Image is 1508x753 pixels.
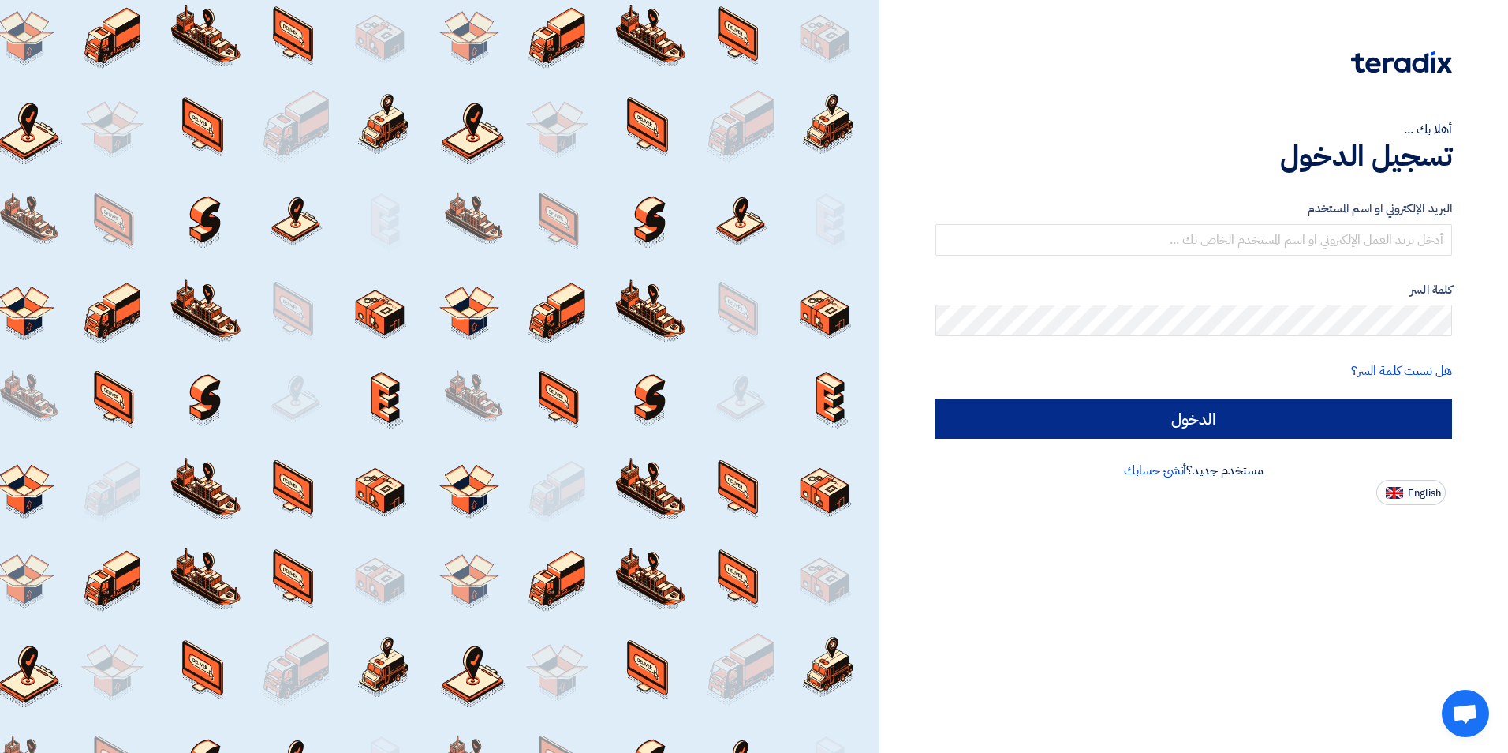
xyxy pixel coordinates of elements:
a: هل نسيت كلمة السر؟ [1351,362,1452,380]
h1: تسجيل الدخول [935,139,1452,174]
a: أنشئ حسابك [1124,461,1186,480]
label: كلمة السر [935,281,1452,299]
input: أدخل بريد العمل الإلكتروني او اسم المستخدم الخاص بك ... [935,224,1452,256]
div: أهلا بك ... [935,120,1452,139]
label: البريد الإلكتروني او اسم المستخدم [935,200,1452,218]
div: مستخدم جديد؟ [935,461,1452,480]
button: English [1376,480,1446,505]
input: الدخول [935,399,1452,439]
img: Teradix logo [1351,51,1452,73]
div: Open chat [1442,690,1489,737]
img: en-US.png [1386,487,1403,499]
span: English [1408,488,1441,499]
